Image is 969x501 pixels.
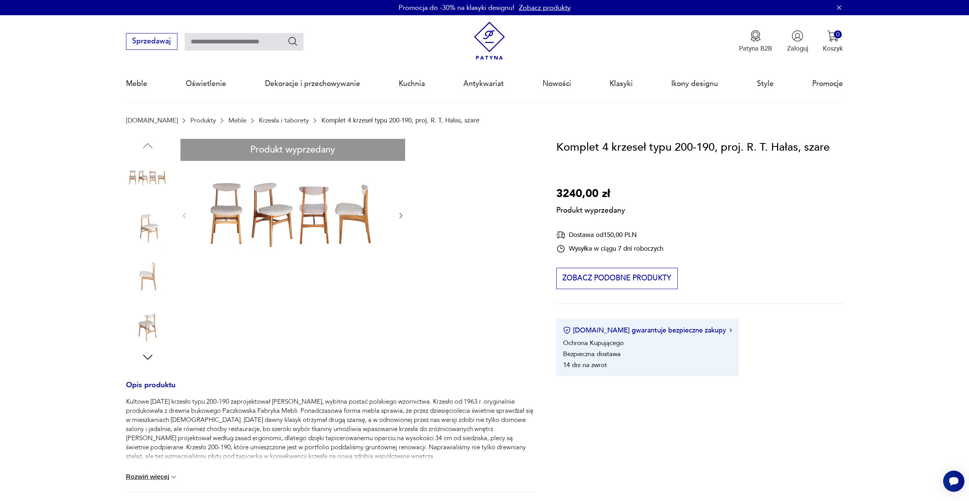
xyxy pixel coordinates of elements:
[610,66,633,101] a: Klasyki
[170,473,177,481] img: chevron down
[563,361,607,369] li: 14 dni na zwrot
[463,66,504,101] a: Antykwariat
[543,66,571,101] a: Nowości
[556,268,678,289] button: Zobacz podobne produkty
[757,66,774,101] a: Style
[126,66,147,101] a: Meble
[563,339,624,347] li: Ochrona Kupującego
[287,36,299,47] button: Szukaj
[563,326,571,334] img: Ikona certyfikatu
[186,66,226,101] a: Oświetlenie
[827,30,839,42] img: Ikona koszyka
[739,30,772,53] button: Patyna B2B
[126,382,534,398] h3: Opis produktu
[556,244,663,253] div: Wysyłka w ciągu 7 dni roboczych
[556,139,830,156] h1: Komplet 4 krzeseł typu 200-190, proj. R. T. Hałas, szare
[563,350,621,358] li: Bezpieczna dostawa
[730,328,732,332] img: Ikona strzałki w prawo
[265,66,360,101] a: Dekoracje i przechowywanie
[399,3,514,13] p: Promocja do -30% na klasyki designu!
[399,66,425,101] a: Kuchnia
[739,44,772,53] p: Patyna B2B
[556,185,625,203] p: 3240,00 zł
[792,30,803,42] img: Ikonka użytkownika
[228,117,246,124] a: Meble
[190,117,216,124] a: Produkty
[126,473,178,481] button: Rozwiń więcej
[823,30,843,53] button: 0Koszyk
[519,3,571,13] a: Zobacz produkty
[671,66,718,101] a: Ikony designu
[787,30,808,53] button: Zaloguj
[823,44,843,53] p: Koszyk
[321,117,479,124] p: Komplet 4 krzeseł typu 200-190, proj. R. T. Hałas, szare
[556,230,565,240] img: Ikona dostawy
[556,230,663,240] div: Dostawa od 150,00 PLN
[126,39,177,45] a: Sprzedawaj
[126,397,534,461] p: Kultowe [DATE] krzesło typu 200-190 zaprojektował [PERSON_NAME], wybitna postać polskiego wzornic...
[834,30,842,38] div: 0
[556,203,625,216] p: Produkt wyprzedany
[943,471,964,492] iframe: Smartsupp widget button
[787,44,808,53] p: Zaloguj
[750,30,761,42] img: Ikona medalu
[259,117,309,124] a: Krzesła i taborety
[126,33,177,50] button: Sprzedawaj
[126,117,178,124] a: [DOMAIN_NAME]
[739,30,772,53] a: Ikona medaluPatyna B2B
[470,22,509,60] img: Patyna - sklep z meblami i dekoracjami vintage
[812,66,843,101] a: Promocje
[563,326,732,335] button: [DOMAIN_NAME] gwarantuje bezpieczne zakupy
